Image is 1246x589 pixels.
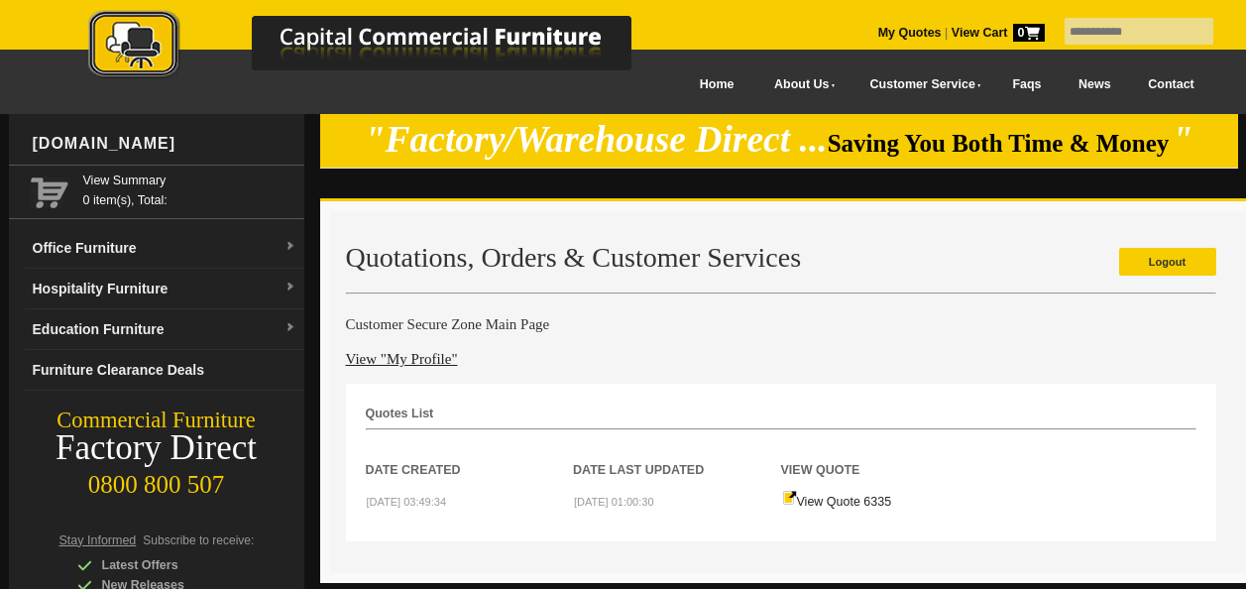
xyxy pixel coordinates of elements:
a: View Summary [83,171,296,190]
span: Subscribe to receive: [143,533,254,547]
strong: View Cart [952,26,1045,40]
span: 0 [1013,24,1045,42]
a: Office Furnituredropdown [25,228,304,269]
span: Stay Informed [59,533,137,547]
a: View Cart0 [948,26,1044,40]
a: Logout [1119,248,1216,276]
div: Latest Offers [77,555,266,575]
th: View Quote [781,430,989,480]
span: 0 item(s), Total: [83,171,296,207]
div: [DOMAIN_NAME] [25,114,304,174]
img: dropdown [284,322,296,334]
img: Capital Commercial Furniture Logo [34,10,728,82]
h4: Customer Secure Zone Main Page [346,314,1216,334]
div: 0800 800 507 [9,461,304,499]
a: View "My Profile" [346,351,458,367]
small: [DATE] 03:49:34 [367,496,447,508]
div: Factory Direct [9,434,304,462]
a: News [1060,62,1129,107]
em: " [1173,119,1193,160]
h2: Quotations, Orders & Customer Services [346,243,1216,273]
a: About Us [752,62,848,107]
img: dropdown [284,282,296,294]
a: My Quotes [878,26,942,40]
img: dropdown [284,241,296,253]
th: Date Last Updated [573,430,781,480]
th: Date Created [366,430,574,480]
a: Faqs [994,62,1061,107]
a: Furniture Clearance Deals [25,350,304,391]
div: Commercial Furniture [9,407,304,434]
small: [DATE] 01:00:30 [574,496,654,508]
a: Capital Commercial Furniture Logo [34,10,728,88]
strong: Quotes List [366,407,434,420]
em: "Factory/Warehouse Direct ... [365,119,828,160]
a: Customer Service [848,62,993,107]
span: Saving You Both Time & Money [828,130,1170,157]
img: Quote-icon [782,490,797,506]
a: Education Furnituredropdown [25,309,304,350]
a: View Quote 6335 [782,495,892,509]
a: Hospitality Furnituredropdown [25,269,304,309]
a: Contact [1129,62,1212,107]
